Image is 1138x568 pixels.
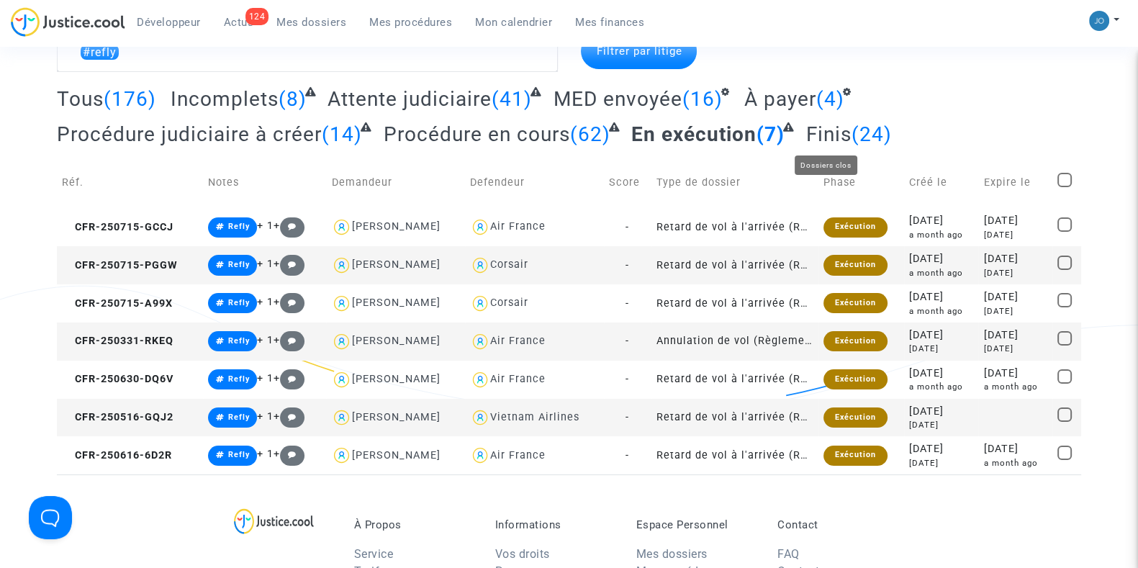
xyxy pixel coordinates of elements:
[490,373,546,385] div: Air France
[554,87,682,111] span: MED envoyée
[257,334,274,346] span: + 1
[823,446,888,466] div: Exécution
[62,259,178,271] span: CFR-250715-PGGW
[352,297,441,309] div: [PERSON_NAME]
[125,12,212,33] a: Développeur
[328,87,492,111] span: Attente judiciaire
[322,122,362,146] span: (14)
[331,407,352,428] img: icon-user.svg
[909,419,973,431] div: [DATE]
[470,331,491,352] img: icon-user.svg
[909,404,973,420] div: [DATE]
[465,157,604,208] td: Defendeur
[274,334,304,346] span: +
[279,87,307,111] span: (8)
[626,297,629,310] span: -
[274,258,304,270] span: +
[62,449,172,461] span: CFR-250616-6D2R
[257,258,274,270] span: + 1
[57,122,322,146] span: Procédure judiciaire à créer
[490,411,579,423] div: Vietnam Airlines
[37,37,163,49] div: Domaine: [DOMAIN_NAME]
[352,373,441,385] div: [PERSON_NAME]
[777,547,800,561] a: FAQ
[228,336,250,346] span: Refly
[823,255,888,275] div: Exécution
[369,16,452,29] span: Mes procédures
[651,284,818,323] td: Retard de vol à l'arrivée (Règlement CE n°261/2004)
[564,12,656,33] a: Mes finances
[490,449,546,461] div: Air France
[909,305,973,317] div: a month ago
[909,457,973,469] div: [DATE]
[384,122,570,146] span: Procédure en cours
[495,547,550,561] a: Vos droits
[909,289,973,305] div: [DATE]
[179,85,220,94] div: Mots-clés
[475,16,552,29] span: Mon calendrier
[909,366,973,382] div: [DATE]
[626,259,629,271] span: -
[909,251,973,267] div: [DATE]
[464,12,564,33] a: Mon calendrier
[57,157,203,208] td: Réf.
[983,213,1047,229] div: [DATE]
[651,361,818,399] td: Retard de vol à l'arrivée (Règlement CE n°261/2004)
[978,157,1052,208] td: Expire le
[171,87,279,111] span: Incomplets
[909,213,973,229] div: [DATE]
[228,413,250,422] span: Refly
[651,399,818,437] td: Retard de vol à l'arrivée (Règlement CE n°261/2004)
[823,293,888,313] div: Exécution
[234,508,314,534] img: logo-lg.svg
[757,122,785,146] span: (7)
[257,410,274,423] span: + 1
[228,260,250,269] span: Refly
[470,217,491,238] img: icon-user.svg
[1089,11,1109,31] img: 45a793c8596a0d21866ab9c5374b5e4b
[62,221,173,233] span: CFR-250715-GCCJ
[352,220,441,233] div: [PERSON_NAME]
[74,85,111,94] div: Domaine
[490,220,546,233] div: Air France
[852,122,892,146] span: (24)
[651,436,818,474] td: Retard de vol à l'arrivée (Règlement CE n°261/2004)
[909,229,973,241] div: a month ago
[29,496,72,539] iframe: Help Scout Beacon - Open
[11,7,125,37] img: jc-logo.svg
[352,335,441,347] div: [PERSON_NAME]
[228,450,250,459] span: Refly
[352,411,441,423] div: [PERSON_NAME]
[23,37,35,49] img: website_grey.svg
[274,448,304,460] span: +
[331,331,352,352] img: icon-user.svg
[904,157,978,208] td: Créé le
[228,374,250,384] span: Refly
[257,448,274,460] span: + 1
[777,518,897,531] p: Contact
[104,87,156,111] span: (176)
[636,518,756,531] p: Espace Personnel
[983,267,1047,279] div: [DATE]
[983,229,1047,241] div: [DATE]
[818,157,905,208] td: Phase
[228,222,250,231] span: Refly
[470,407,491,428] img: icon-user.svg
[626,411,629,423] span: -
[265,12,358,33] a: Mes dossiers
[274,296,304,308] span: +
[490,297,528,309] div: Corsair
[983,381,1047,393] div: a month ago
[909,267,973,279] div: a month ago
[823,217,888,238] div: Exécution
[470,293,491,314] img: icon-user.svg
[983,343,1047,355] div: [DATE]
[492,87,532,111] span: (41)
[257,372,274,384] span: + 1
[816,87,844,111] span: (4)
[823,369,888,389] div: Exécution
[626,335,629,347] span: -
[274,372,304,384] span: +
[983,441,1047,457] div: [DATE]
